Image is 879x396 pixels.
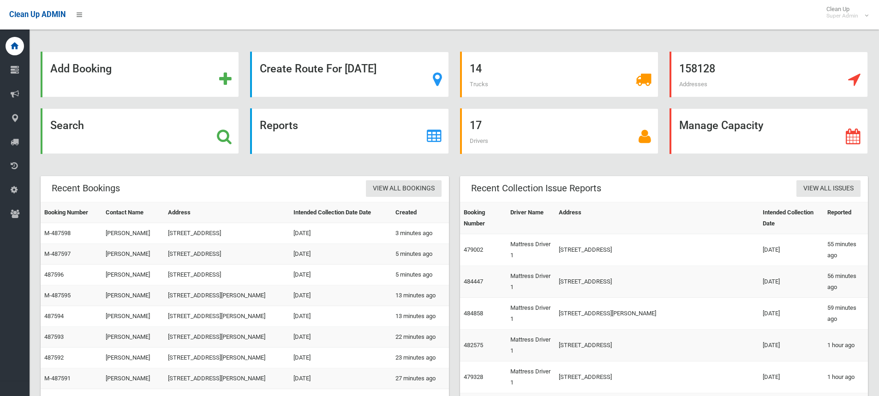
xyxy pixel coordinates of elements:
td: [DATE] [290,368,392,389]
a: Add Booking [41,52,239,97]
th: Booking Number [41,202,102,223]
td: [STREET_ADDRESS][PERSON_NAME] [164,285,290,306]
td: [DATE] [759,234,824,266]
th: Driver Name [507,202,555,234]
a: 487592 [44,354,64,361]
td: 1 hour ago [824,361,868,393]
strong: Search [50,119,84,132]
td: [DATE] [290,327,392,348]
strong: Create Route For [DATE] [260,62,377,75]
td: Mattress Driver 1 [507,266,555,298]
a: 487596 [44,271,64,278]
td: [DATE] [759,330,824,361]
td: 55 minutes ago [824,234,868,266]
th: Booking Number [460,202,507,234]
th: Contact Name [102,202,164,223]
td: 59 minutes ago [824,298,868,330]
td: [PERSON_NAME] [102,223,164,244]
strong: Reports [260,119,298,132]
td: [STREET_ADDRESS] [555,266,759,298]
span: Trucks [470,81,488,88]
td: 27 minutes ago [392,368,449,389]
td: 1 hour ago [824,330,868,361]
strong: 158128 [679,62,715,75]
a: 482575 [464,342,483,349]
a: 484447 [464,278,483,285]
a: 487593 [44,333,64,340]
td: [DATE] [759,361,824,393]
td: [STREET_ADDRESS] [164,223,290,244]
a: 158128 Addresses [670,52,868,97]
td: 56 minutes ago [824,266,868,298]
a: View All Bookings [366,180,442,197]
a: 487594 [44,313,64,319]
a: M-487598 [44,230,71,236]
a: Search [41,108,239,154]
td: [DATE] [759,266,824,298]
th: Created [392,202,449,223]
td: Mattress Driver 1 [507,234,555,266]
a: Reports [250,108,448,154]
td: [DATE] [759,298,824,330]
td: [STREET_ADDRESS][PERSON_NAME] [164,306,290,327]
strong: 14 [470,62,482,75]
td: [PERSON_NAME] [102,368,164,389]
td: 13 minutes ago [392,285,449,306]
a: 14 Trucks [460,52,658,97]
a: M-487591 [44,375,71,382]
td: [DATE] [290,306,392,327]
span: Addresses [679,81,707,88]
td: 13 minutes ago [392,306,449,327]
header: Recent Bookings [41,179,131,197]
a: 484858 [464,310,483,317]
td: [PERSON_NAME] [102,306,164,327]
td: [PERSON_NAME] [102,327,164,348]
span: Clean Up [822,6,867,19]
td: [DATE] [290,285,392,306]
td: [PERSON_NAME] [102,285,164,306]
th: Address [555,202,759,234]
td: Mattress Driver 1 [507,361,555,393]
td: 23 minutes ago [392,348,449,368]
td: Mattress Driver 1 [507,330,555,361]
td: [STREET_ADDRESS] [164,265,290,285]
td: 5 minutes ago [392,265,449,285]
td: [DATE] [290,348,392,368]
td: [PERSON_NAME] [102,348,164,368]
td: [STREET_ADDRESS] [555,361,759,393]
th: Intended Collection Date [759,202,824,234]
td: [STREET_ADDRESS] [555,234,759,266]
a: 479002 [464,246,483,253]
a: View All Issues [796,180,861,197]
header: Recent Collection Issue Reports [460,179,612,197]
td: [PERSON_NAME] [102,244,164,265]
a: 479328 [464,373,483,380]
td: [STREET_ADDRESS][PERSON_NAME] [555,298,759,330]
small: Super Admin [826,12,858,19]
strong: Add Booking [50,62,112,75]
td: [DATE] [290,223,392,244]
td: 3 minutes ago [392,223,449,244]
td: 22 minutes ago [392,327,449,348]
strong: 17 [470,119,482,132]
td: [STREET_ADDRESS][PERSON_NAME] [164,348,290,368]
td: [STREET_ADDRESS][PERSON_NAME] [164,327,290,348]
td: [DATE] [290,244,392,265]
td: [STREET_ADDRESS] [555,330,759,361]
td: [DATE] [290,265,392,285]
a: Create Route For [DATE] [250,52,448,97]
strong: Manage Capacity [679,119,763,132]
a: M-487595 [44,292,71,299]
span: Drivers [470,137,488,144]
td: 5 minutes ago [392,244,449,265]
td: [STREET_ADDRESS] [164,244,290,265]
td: [PERSON_NAME] [102,265,164,285]
th: Address [164,202,290,223]
a: M-487597 [44,250,71,257]
th: Reported [824,202,868,234]
a: Manage Capacity [670,108,868,154]
th: Intended Collection Date Date [290,202,392,223]
td: Mattress Driver 1 [507,298,555,330]
span: Clean Up ADMIN [9,10,66,19]
a: 17 Drivers [460,108,658,154]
